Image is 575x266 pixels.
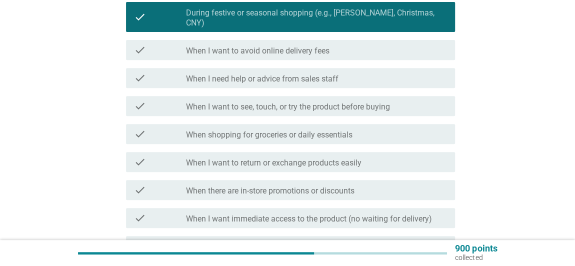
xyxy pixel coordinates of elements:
[134,156,146,168] i: check
[134,128,146,140] i: check
[134,44,146,56] i: check
[134,6,146,28] i: check
[134,100,146,112] i: check
[455,253,497,262] p: collected
[186,186,354,196] label: When there are in-store promotions or discounts
[134,72,146,84] i: check
[186,46,329,56] label: When I want to avoid online delivery fees
[186,102,390,112] label: When I want to see, touch, or try the product before buying
[186,8,447,28] label: During festive or seasonal shopping (e.g., [PERSON_NAME], Christmas, CNY)
[455,244,497,253] p: 900 points
[186,158,361,168] label: When I want to return or exchange products easily
[186,74,338,84] label: When I need help or advice from sales staff
[134,212,146,224] i: check
[186,130,352,140] label: When shopping for groceries or daily essentials
[134,184,146,196] i: check
[186,214,432,224] label: When I want immediate access to the product (no waiting for delivery)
